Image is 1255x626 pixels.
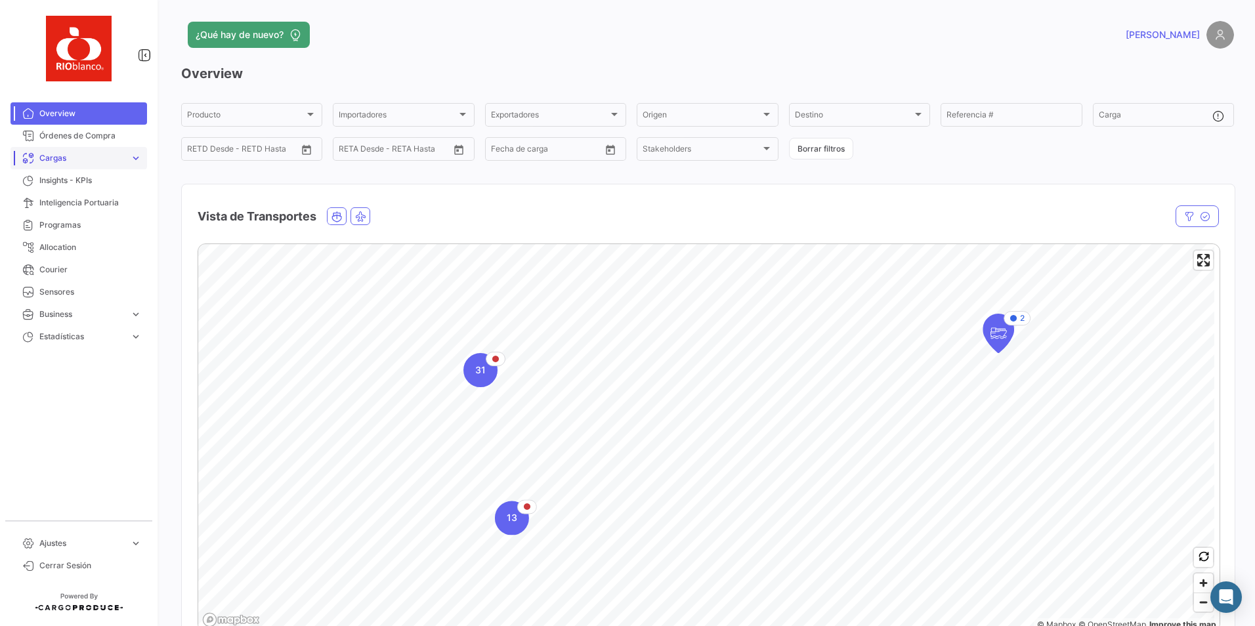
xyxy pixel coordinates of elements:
[11,214,147,236] a: Programas
[187,146,211,156] input: Desde
[130,308,142,320] span: expand_more
[449,140,469,159] button: Open calendar
[789,138,853,159] button: Borrar filtros
[1126,28,1200,41] span: [PERSON_NAME]
[495,501,529,535] div: Map marker
[39,308,125,320] span: Business
[39,197,142,209] span: Inteligencia Portuaria
[491,146,515,156] input: Desde
[11,281,147,303] a: Sensores
[11,125,147,147] a: Órdenes de Compra
[643,146,760,156] span: Stakeholders
[475,364,486,377] span: 31
[187,112,305,121] span: Producto
[983,314,1014,353] div: Map marker
[11,102,147,125] a: Overview
[46,16,112,81] img: rio_blanco.jpg
[39,331,125,343] span: Estadísticas
[643,112,760,121] span: Origen
[39,241,142,253] span: Allocation
[1206,21,1234,49] img: placeholder-user.png
[328,208,346,224] button: Ocean
[39,108,142,119] span: Overview
[188,22,310,48] button: ¿Qué hay de nuevo?
[601,140,620,159] button: Open calendar
[39,152,125,164] span: Cargas
[198,207,316,226] h4: Vista de Transportes
[39,219,142,231] span: Programas
[491,112,608,121] span: Exportadores
[11,259,147,281] a: Courier
[507,511,517,524] span: 13
[1210,581,1242,613] div: Abrir Intercom Messenger
[196,28,284,41] span: ¿Qué hay de nuevo?
[351,208,370,224] button: Air
[39,175,142,186] span: Insights - KPIs
[11,169,147,192] a: Insights - KPIs
[339,112,456,121] span: Importadores
[1194,574,1213,593] button: Zoom in
[297,140,316,159] button: Open calendar
[11,192,147,214] a: Inteligencia Portuaria
[524,146,576,156] input: Hasta
[1194,593,1213,612] span: Zoom out
[372,146,424,156] input: Hasta
[11,236,147,259] a: Allocation
[181,64,1234,83] h3: Overview
[795,112,912,121] span: Destino
[339,146,362,156] input: Desde
[39,537,125,549] span: Ajustes
[463,353,498,387] div: Map marker
[39,264,142,276] span: Courier
[1194,593,1213,612] button: Zoom out
[220,146,272,156] input: Hasta
[39,286,142,298] span: Sensores
[130,152,142,164] span: expand_more
[130,331,142,343] span: expand_more
[39,130,142,142] span: Órdenes de Compra
[1194,251,1213,270] button: Enter fullscreen
[1020,312,1025,324] span: 2
[39,560,142,572] span: Cerrar Sesión
[130,537,142,549] span: expand_more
